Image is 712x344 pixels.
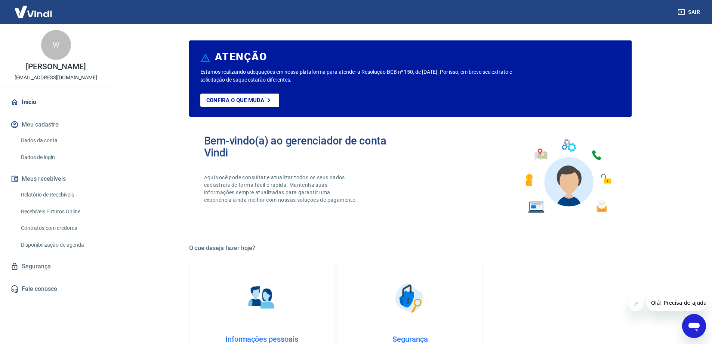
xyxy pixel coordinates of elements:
[19,19,107,25] div: [PERSON_NAME]: [DOMAIN_NAME]
[189,244,632,252] h5: O que deseja fazer hoje?
[31,43,37,49] img: tab_domain_overview_orange.svg
[519,135,617,217] img: Imagem de um avatar masculino com diversos icones exemplificando as funcionalidades do gerenciado...
[18,187,103,203] a: Relatório de Recebíveis
[18,150,103,165] a: Dados de login
[15,74,97,82] p: [EMAIL_ADDRESS][DOMAIN_NAME]
[18,204,103,219] a: Recebíveis Futuros Online
[682,314,706,338] iframe: Botão para abrir a janela de mensagens
[39,44,57,49] div: Domínio
[79,43,85,49] img: tab_keywords_by_traffic_grey.svg
[215,53,267,61] h6: ATENÇÃO
[350,335,471,344] h4: Segurança
[9,171,103,187] button: Meus recebíveis
[204,174,359,204] p: Aqui você pode consultar e atualizar todos os seus dados cadastrais de forma fácil e rápida. Mant...
[629,296,644,311] iframe: Fechar mensagem
[18,133,103,148] a: Dados da conta
[9,281,103,297] a: Fale conosco
[391,279,429,317] img: Segurança
[9,94,103,110] a: Início
[9,0,58,23] img: Vindi
[12,19,18,25] img: website_grey.svg
[206,97,264,104] p: Confira o que muda
[200,94,279,107] a: Confira o que muda
[41,30,71,60] div: W
[243,279,280,317] img: Informações pessoais
[21,12,37,18] div: v 4.0.25
[12,12,18,18] img: logo_orange.svg
[87,44,120,49] div: Palavras-chave
[4,5,63,11] span: Olá! Precisa de ajuda?
[18,220,103,236] a: Contratos com credores
[9,116,103,133] button: Meu cadastro
[647,295,706,311] iframe: Mensagem da empresa
[200,68,536,84] p: Estamos realizando adequações em nossa plataforma para atender a Resolução BCB nº 150, de [DATE]....
[9,258,103,275] a: Segurança
[204,135,410,159] h2: Bem-vindo(a) ao gerenciador de conta Vindi
[201,335,322,344] h4: Informações pessoais
[676,5,703,19] button: Sair
[26,63,86,71] p: [PERSON_NAME]
[18,237,103,253] a: Disponibilização de agenda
